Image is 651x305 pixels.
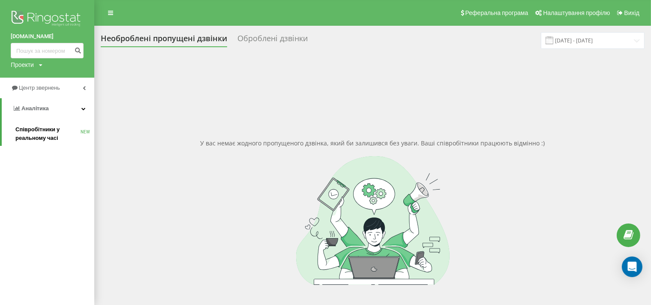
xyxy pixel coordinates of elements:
[11,9,84,30] img: Ringostat logo
[21,105,49,112] span: Аналiтика
[11,43,84,58] input: Пошук за номером
[465,9,528,16] span: Реферальна програма
[237,34,308,47] div: Оброблені дзвінки
[624,9,639,16] span: Вихід
[19,85,60,91] span: Центр звернень
[11,32,84,41] a: [DOMAIN_NAME]
[101,34,227,47] div: Необроблені пропущені дзвінки
[11,60,34,69] div: Проекти
[15,122,94,146] a: Співробітники у реальному часіNEW
[622,257,642,277] div: Open Intercom Messenger
[2,98,94,119] a: Аналiтика
[15,125,81,142] span: Співробітники у реальному часі
[543,9,610,16] span: Налаштування профілю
